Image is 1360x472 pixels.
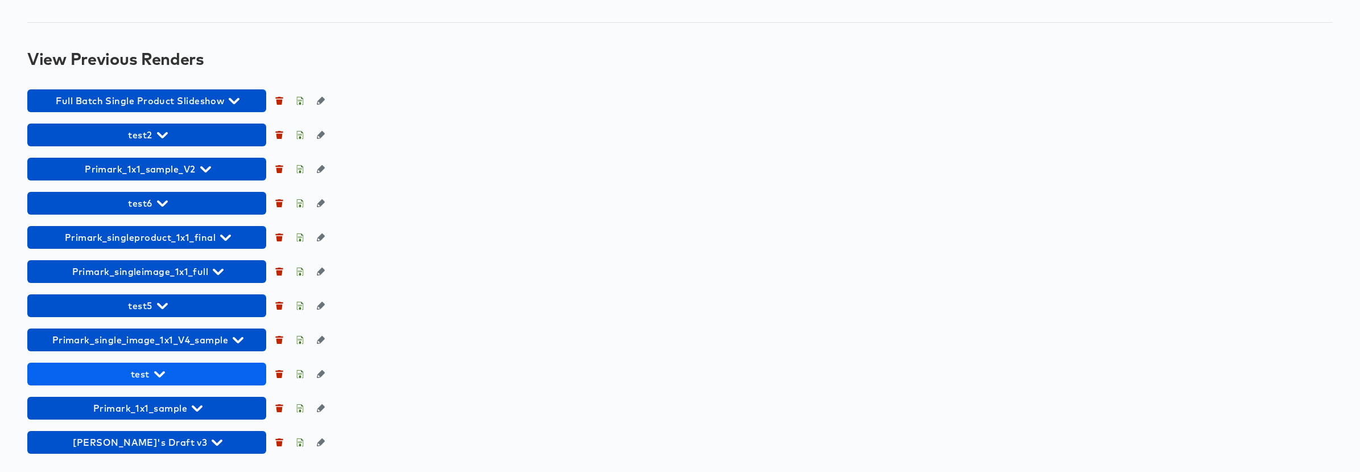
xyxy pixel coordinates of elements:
button: Full Batch Single Product Slideshow [27,89,266,112]
span: test2 [33,127,261,143]
span: Primark_singleimage_1x1_full [33,264,261,280]
button: test6 [27,192,266,215]
button: Primark_single_image_1x1_V4_sample [27,329,266,351]
span: Full Batch Single Product Slideshow [33,93,261,109]
span: test [33,366,261,382]
span: Primark_1x1_sample_V2 [33,161,261,177]
span: test6 [33,195,261,211]
button: Primark_singleproduct_1x1_final [27,226,266,249]
span: Primark_1x1_sample [33,400,261,416]
span: test5 [33,298,261,314]
button: test [27,363,266,385]
button: test2 [27,124,266,146]
span: Primark_single_image_1x1_V4_sample [33,332,261,348]
button: Primark_1x1_sample [27,397,266,420]
button: Primark_singleimage_1x1_full [27,260,266,283]
span: [PERSON_NAME]'s Draft v3 [33,434,261,450]
button: test5 [27,294,266,317]
div: View Previous Renders [27,50,1333,68]
button: Primark_1x1_sample_V2 [27,158,266,180]
button: [PERSON_NAME]'s Draft v3 [27,431,266,454]
span: Primark_singleproduct_1x1_final [33,229,261,245]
